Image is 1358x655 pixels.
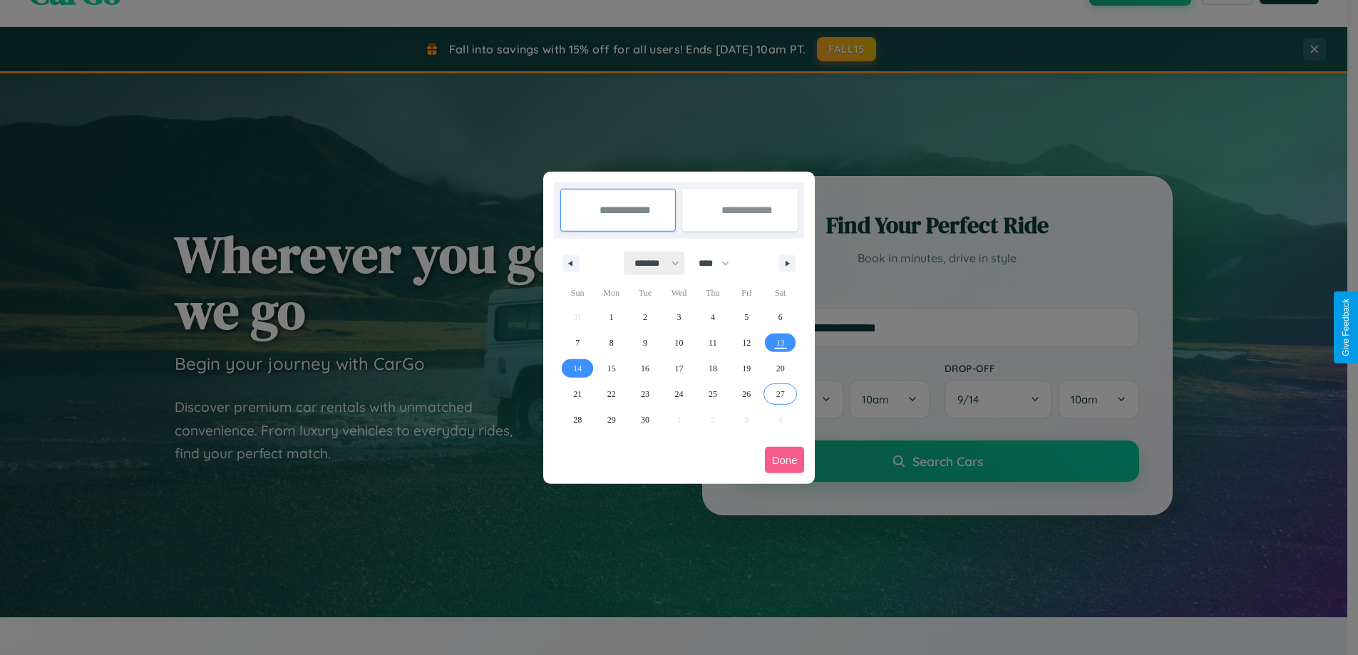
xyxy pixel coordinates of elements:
[643,304,647,330] span: 2
[628,356,662,381] button: 16
[730,356,763,381] button: 19
[641,381,649,407] span: 23
[607,356,616,381] span: 15
[765,447,805,473] button: Done
[1341,299,1351,356] div: Give Feedback
[776,356,785,381] span: 20
[763,330,797,356] button: 13
[561,356,595,381] button: 14
[674,330,683,356] span: 10
[742,356,751,381] span: 19
[595,330,628,356] button: 8
[595,356,628,381] button: 15
[709,356,717,381] span: 18
[662,304,696,330] button: 3
[711,304,715,330] span: 4
[573,356,582,381] span: 14
[641,407,649,433] span: 30
[744,304,749,330] span: 5
[763,381,797,407] button: 27
[595,282,628,304] span: Mon
[628,330,662,356] button: 9
[742,330,751,356] span: 12
[776,381,785,407] span: 27
[730,330,763,356] button: 12
[595,381,628,407] button: 22
[561,381,595,407] button: 21
[709,381,717,407] span: 25
[742,381,751,407] span: 26
[696,304,729,330] button: 4
[730,381,763,407] button: 26
[763,304,797,330] button: 6
[730,304,763,330] button: 5
[628,407,662,433] button: 30
[628,282,662,304] span: Tue
[709,330,717,356] span: 11
[662,381,696,407] button: 24
[677,304,681,330] span: 3
[575,330,580,356] span: 7
[595,304,628,330] button: 1
[730,282,763,304] span: Fri
[674,356,683,381] span: 17
[696,282,729,304] span: Thu
[561,330,595,356] button: 7
[561,407,595,433] button: 28
[696,356,729,381] button: 18
[595,407,628,433] button: 29
[778,304,783,330] span: 6
[662,330,696,356] button: 10
[641,356,649,381] span: 16
[609,304,614,330] span: 1
[561,282,595,304] span: Sun
[662,356,696,381] button: 17
[763,356,797,381] button: 20
[696,381,729,407] button: 25
[607,407,616,433] span: 29
[609,330,614,356] span: 8
[696,330,729,356] button: 11
[607,381,616,407] span: 22
[674,381,683,407] span: 24
[643,330,647,356] span: 9
[662,282,696,304] span: Wed
[628,381,662,407] button: 23
[763,282,797,304] span: Sat
[628,304,662,330] button: 2
[776,330,785,356] span: 13
[573,381,582,407] span: 21
[573,407,582,433] span: 28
